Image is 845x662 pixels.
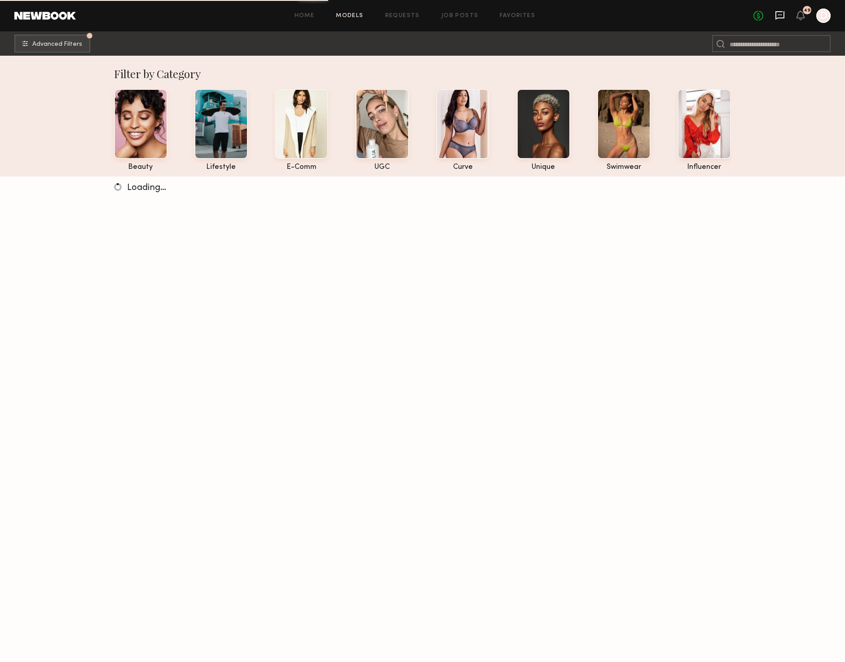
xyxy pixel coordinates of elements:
div: curve [436,163,489,171]
span: Advanced Filters [32,41,82,48]
div: influencer [678,163,731,171]
a: Requests [385,13,420,19]
div: 49 [804,8,810,13]
div: Filter by Category [114,66,731,81]
span: Loading… [127,184,166,192]
a: Job Posts [441,13,479,19]
div: e-comm [275,163,328,171]
div: lifestyle [194,163,248,171]
a: Home [295,13,315,19]
div: beauty [114,163,167,171]
div: UGC [356,163,409,171]
div: unique [517,163,570,171]
a: Models [336,13,363,19]
a: D [816,9,831,23]
div: swimwear [597,163,651,171]
a: Favorites [500,13,535,19]
button: Advanced Filters [14,35,90,53]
